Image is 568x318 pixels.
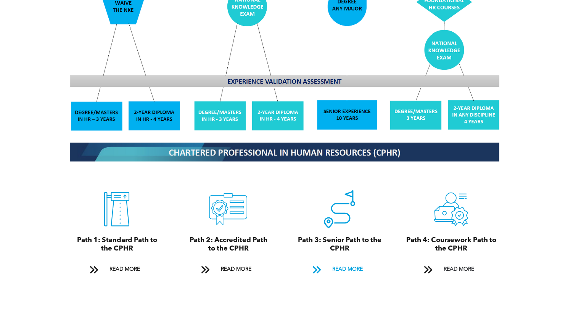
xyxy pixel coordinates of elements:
[418,262,484,276] a: READ MORE
[195,262,261,276] a: READ MORE
[77,236,157,252] span: Path 1: Standard Path to the CPHR
[189,236,267,252] span: Path 2: Accredited Path to the CPHR
[106,262,142,276] span: READ MORE
[84,262,150,276] a: READ MORE
[218,262,254,276] span: READ MORE
[441,262,476,276] span: READ MORE
[329,262,365,276] span: READ MORE
[406,236,496,252] span: Path 4: Coursework Path to the CPHR
[298,236,381,252] span: Path 3: Senior Path to the CPHR
[307,262,372,276] a: READ MORE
